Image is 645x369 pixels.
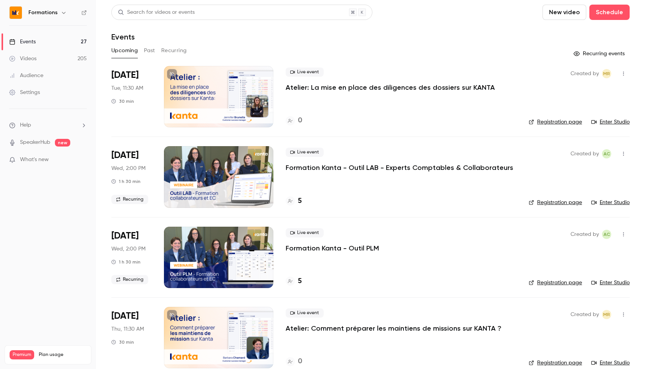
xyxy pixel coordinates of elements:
[9,121,87,129] li: help-dropdown-opener
[111,178,141,184] div: 1 h 30 min
[55,139,70,147] span: new
[298,115,302,126] h4: 0
[10,7,22,19] img: Formations
[529,359,582,367] a: Registration page
[571,310,599,319] span: Created by
[111,146,152,208] div: Sep 24 Wed, 2:00 PM (Europe/Paris)
[144,44,155,57] button: Past
[111,307,152,368] div: Sep 25 Thu, 11:30 AM (Europe/Paris)
[542,5,586,20] button: New video
[529,118,582,126] a: Registration page
[602,69,611,78] span: Marion Roquet
[111,275,148,284] span: Recurring
[603,310,610,319] span: MR
[286,244,379,253] a: Formation Kanta - Outil PLM
[111,259,141,265] div: 1 h 30 min
[20,156,49,164] span: What's new
[298,276,302,287] h4: 5
[78,156,87,163] iframe: Noticeable Trigger
[111,227,152,288] div: Sep 24 Wed, 2:00 PM (Europe/Paris)
[39,352,86,358] span: Plan usage
[286,83,495,92] a: Atelier: La mise en place des diligences des dossiers sur KANTA
[286,115,302,126] a: 0
[286,148,324,157] span: Live event
[604,149,610,158] span: AC
[9,89,40,96] div: Settings
[111,339,134,345] div: 30 min
[529,279,582,287] a: Registration page
[286,68,324,77] span: Live event
[604,230,610,239] span: AC
[111,149,139,161] span: [DATE]
[20,138,50,147] a: SpeakerHub
[286,324,501,333] a: Atelier: Comment préparer les maintiens de missions sur KANTA ?
[570,48,630,60] button: Recurring events
[111,98,134,104] div: 30 min
[571,149,599,158] span: Created by
[603,69,610,78] span: MR
[111,245,146,253] span: Wed, 2:00 PM
[589,5,630,20] button: Schedule
[28,9,58,16] h6: Formations
[286,308,324,318] span: Live event
[9,72,43,79] div: Audience
[298,196,302,206] h4: 5
[111,230,139,242] span: [DATE]
[591,118,630,126] a: Enter Studio
[571,230,599,239] span: Created by
[286,228,324,237] span: Live event
[286,163,513,172] a: Formation Kanta - Outil LAB - Experts Comptables & Collaborateurs
[111,32,135,41] h1: Events
[571,69,599,78] span: Created by
[591,359,630,367] a: Enter Studio
[10,350,34,359] span: Premium
[111,325,144,333] span: Thu, 11:30 AM
[118,8,195,16] div: Search for videos or events
[20,121,31,129] span: Help
[529,199,582,206] a: Registration page
[111,165,146,172] span: Wed, 2:00 PM
[602,310,611,319] span: Marion Roquet
[591,199,630,206] a: Enter Studio
[9,55,36,63] div: Videos
[286,196,302,206] a: 5
[111,195,148,204] span: Recurring
[602,149,611,158] span: Anaïs Cachelou
[111,84,143,92] span: Tue, 11:30 AM
[298,356,302,367] h4: 0
[161,44,187,57] button: Recurring
[602,230,611,239] span: Anaïs Cachelou
[286,276,302,287] a: 5
[111,310,139,322] span: [DATE]
[111,69,139,81] span: [DATE]
[9,38,36,46] div: Events
[111,44,138,57] button: Upcoming
[286,356,302,367] a: 0
[591,279,630,287] a: Enter Studio
[111,66,152,127] div: Sep 23 Tue, 11:30 AM (Europe/Paris)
